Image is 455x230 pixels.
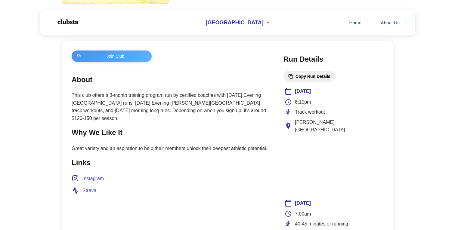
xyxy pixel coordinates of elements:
[72,127,271,138] h2: Why We Like It
[295,199,311,207] span: [DATE]
[295,220,348,228] span: 40-45 minutes of running
[295,108,325,116] span: Track workout
[295,87,311,95] span: [DATE]
[283,71,335,82] button: Copy Run Details
[49,14,85,29] img: Logo
[375,17,406,28] a: About Us
[72,157,271,168] h2: Links
[82,175,104,182] span: Instagram
[72,51,271,62] a: Join Club
[72,145,271,152] p: Great variety and an aspiration to help their members unlock their deepest athletic potential.
[72,91,271,122] p: This club offers a 3-month training program run by certified coaches with [DATE] Evening [GEOGRAP...
[343,17,367,28] a: Home
[283,54,383,65] h2: Run Details
[72,175,104,182] a: Instagram
[82,187,96,195] span: Strava
[72,187,96,195] a: Strava
[84,54,147,59] span: Join Club
[72,74,271,85] h2: About
[206,20,263,26] span: [GEOGRAPHIC_DATA]
[285,140,382,185] iframe: Club Location Map
[72,51,152,62] button: Join Club
[295,98,311,106] span: 6:15pm
[295,210,311,218] span: 7:00am
[295,118,382,134] span: [PERSON_NAME][GEOGRAPHIC_DATA]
